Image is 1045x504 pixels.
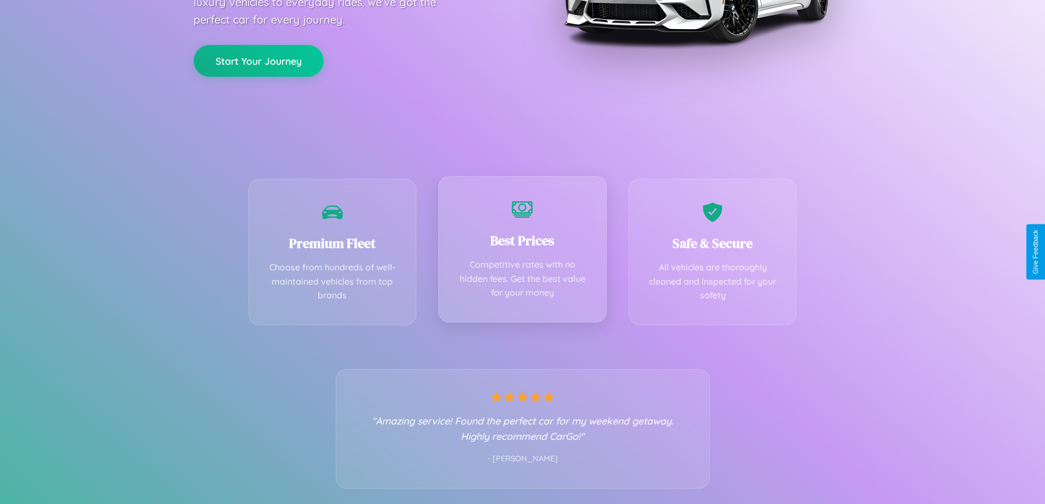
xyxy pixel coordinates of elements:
p: All vehicles are thoroughly cleaned and inspected for your safety [646,261,780,303]
h3: Premium Fleet [266,234,400,252]
button: Start Your Journey [194,45,324,77]
p: - [PERSON_NAME] [358,452,687,466]
h3: Best Prices [455,231,590,250]
div: Give Feedback [1032,230,1040,274]
h3: Safe & Secure [646,234,780,252]
p: "Amazing service! Found the perfect car for my weekend getaway. Highly recommend CarGo!" [358,413,687,444]
p: Choose from hundreds of well-maintained vehicles from top brands [266,261,400,303]
p: Competitive rates with no hidden fees. Get the best value for your money [455,258,590,300]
